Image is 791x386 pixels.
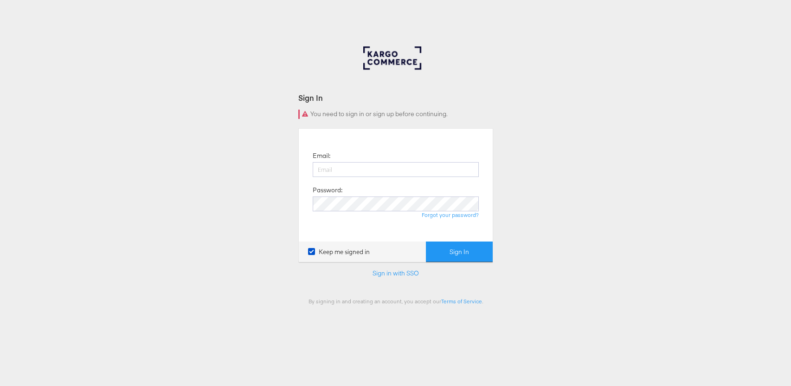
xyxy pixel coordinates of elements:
[308,248,370,256] label: Keep me signed in
[373,269,419,277] a: Sign in with SSO
[298,92,493,103] div: Sign In
[313,162,479,177] input: Email
[298,298,493,305] div: By signing in and creating an account, you accept our .
[313,186,342,195] label: Password:
[441,298,482,305] a: Terms of Service
[426,242,493,262] button: Sign In
[313,151,330,160] label: Email:
[422,211,479,218] a: Forgot your password?
[298,110,493,119] div: You need to sign in or sign up before continuing.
